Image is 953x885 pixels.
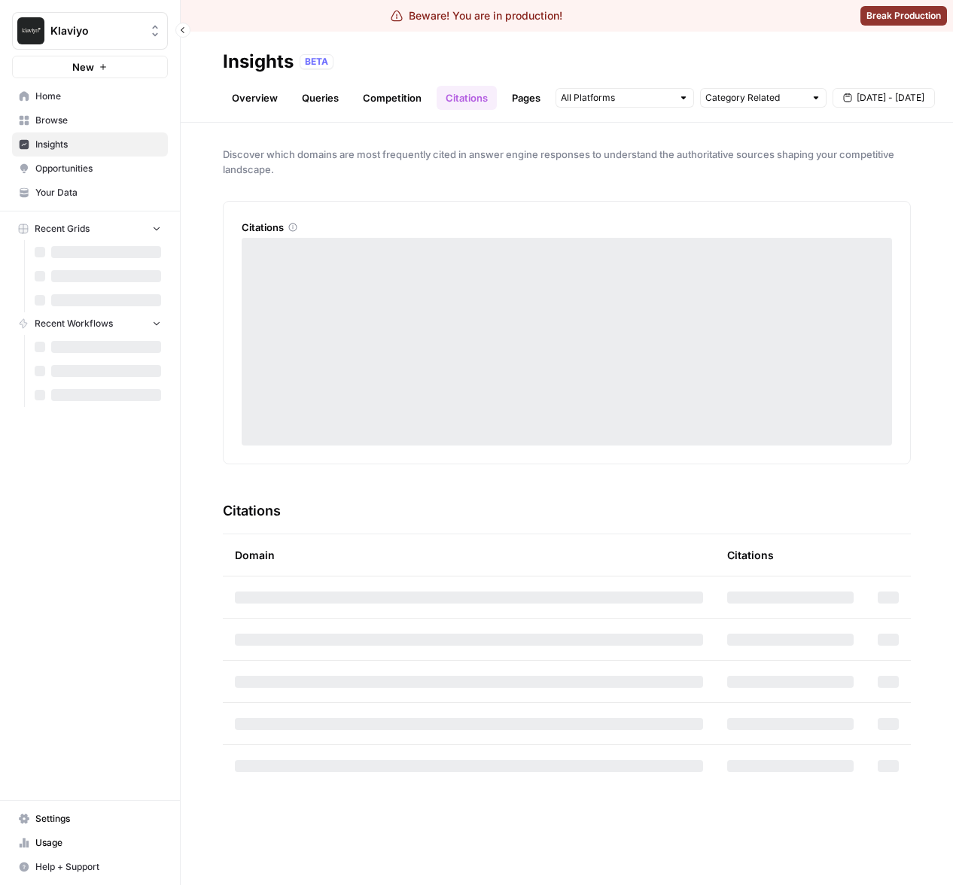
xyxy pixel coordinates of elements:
span: Discover which domains are most frequently cited in answer engine responses to understand the aut... [223,147,911,177]
img: Klaviyo Logo [17,17,44,44]
a: Opportunities [12,157,168,181]
span: Settings [35,812,161,826]
span: Your Data [35,186,161,199]
span: Browse [35,114,161,127]
a: Competition [354,86,431,110]
input: All Platforms [561,90,672,105]
div: Beware! You are in production! [391,8,562,23]
span: New [72,59,94,75]
div: Insights [223,50,294,74]
a: Insights [12,132,168,157]
span: Recent Grids [35,222,90,236]
a: Settings [12,807,168,831]
a: Home [12,84,168,108]
button: Workspace: Klaviyo [12,12,168,50]
div: Domain [235,534,703,576]
span: Home [35,90,161,103]
a: Overview [223,86,287,110]
div: Citations [242,220,892,235]
span: [DATE] - [DATE] [857,91,924,105]
a: Citations [437,86,497,110]
h3: Citations [223,500,281,522]
div: BETA [300,54,333,69]
span: Insights [35,138,161,151]
button: [DATE] - [DATE] [833,88,935,108]
input: Category Related [705,90,805,105]
button: Recent Grids [12,217,168,240]
span: Recent Workflows [35,317,113,330]
a: Browse [12,108,168,132]
button: New [12,56,168,78]
span: Help + Support [35,860,161,874]
a: Usage [12,831,168,855]
a: Your Data [12,181,168,205]
button: Help + Support [12,855,168,879]
span: Opportunities [35,162,161,175]
a: Pages [503,86,550,110]
div: Citations [727,534,774,576]
a: Queries [293,86,348,110]
span: Usage [35,836,161,850]
button: Recent Workflows [12,312,168,335]
span: Break Production [866,9,941,23]
span: Klaviyo [50,23,142,38]
button: Break Production [860,6,947,26]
